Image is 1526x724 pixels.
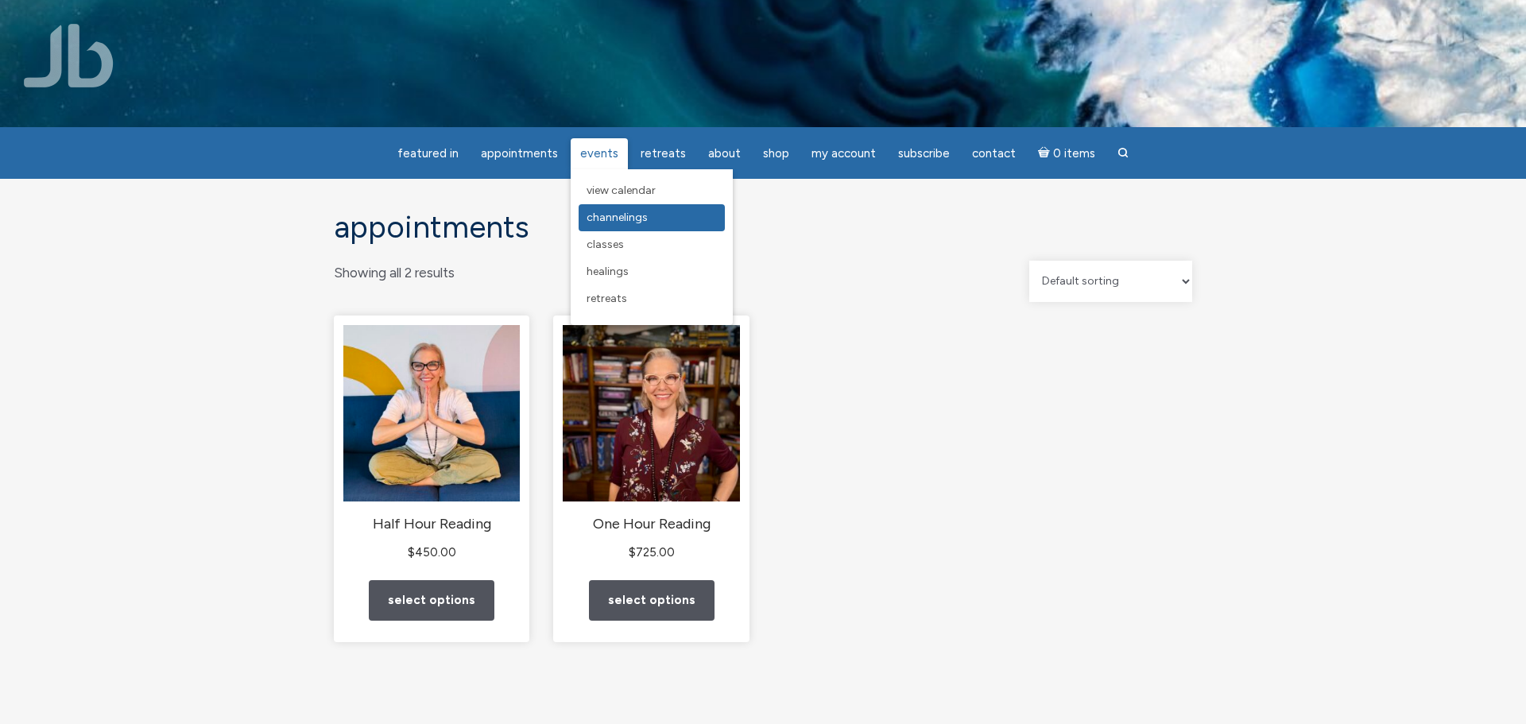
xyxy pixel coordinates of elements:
[1038,146,1053,161] i: Cart
[753,138,799,169] a: Shop
[811,146,876,161] span: My Account
[579,231,725,258] a: Classes
[587,238,624,251] span: Classes
[481,146,558,161] span: Appointments
[579,177,725,204] a: View Calendar
[629,545,675,559] bdi: 725.00
[397,146,459,161] span: featured in
[631,138,695,169] a: Retreats
[1053,148,1095,160] span: 0 items
[962,138,1025,169] a: Contact
[699,138,750,169] a: About
[579,258,725,285] a: Healings
[388,138,468,169] a: featured in
[708,146,741,161] span: About
[587,211,648,224] span: Channelings
[589,580,715,621] a: Add to cart: “One Hour Reading”
[579,204,725,231] a: Channelings
[369,580,494,621] a: Add to cart: “Half Hour Reading”
[802,138,885,169] a: My Account
[587,292,627,305] span: Retreats
[571,138,628,169] a: Events
[1028,137,1105,169] a: Cart0 items
[889,138,959,169] a: Subscribe
[898,146,950,161] span: Subscribe
[579,285,725,312] a: Retreats
[334,211,1192,245] h1: Appointments
[563,515,739,534] h2: One Hour Reading
[587,265,629,278] span: Healings
[587,184,656,197] span: View Calendar
[641,146,686,161] span: Retreats
[629,545,636,559] span: $
[343,325,520,501] img: Half Hour Reading
[580,146,618,161] span: Events
[24,24,114,87] img: Jamie Butler. The Everyday Medium
[334,261,455,285] p: Showing all 2 results
[563,325,739,501] img: One Hour Reading
[1029,261,1192,302] select: Shop order
[408,545,456,559] bdi: 450.00
[972,146,1016,161] span: Contact
[343,325,520,563] a: Half Hour Reading $450.00
[408,545,415,559] span: $
[563,325,739,563] a: One Hour Reading $725.00
[343,515,520,534] h2: Half Hour Reading
[763,146,789,161] span: Shop
[471,138,567,169] a: Appointments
